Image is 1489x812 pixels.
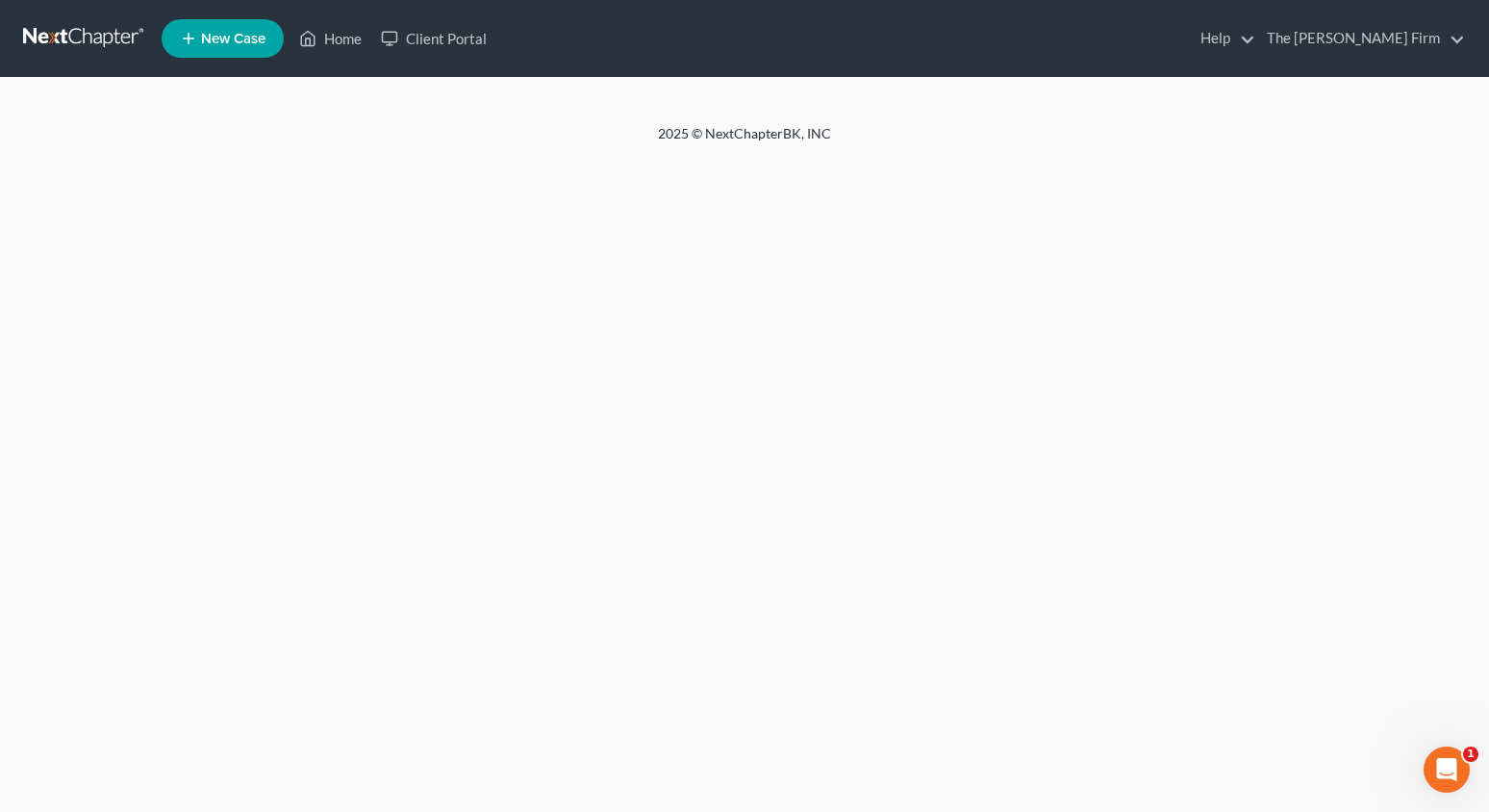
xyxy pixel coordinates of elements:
[371,21,496,56] a: Client Portal
[196,124,1293,159] div: 2025 © NextChapterBK, INC
[1191,21,1255,56] a: Help
[1424,747,1470,793] iframe: Intercom live chat
[1463,747,1478,762] span: 1
[1257,21,1465,56] a: The [PERSON_NAME] Firm
[290,21,371,56] a: Home
[162,19,284,58] new-legal-case-button: New Case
